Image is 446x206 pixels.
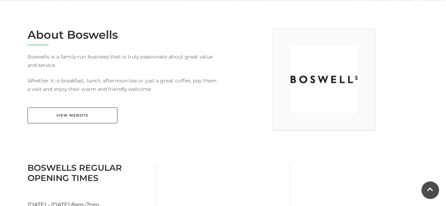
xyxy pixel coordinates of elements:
[28,163,151,183] h3: Boswells Regular Opening Times
[28,52,218,69] p: Boswells is a family-run business that is truly passionate about great value and service.
[28,107,117,123] a: View Website
[28,28,218,42] h2: About Boswells
[28,76,218,93] p: Whether it is breakfast, lunch, afternoon tea or just a great coffee, pay them a visit and enjoy ...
